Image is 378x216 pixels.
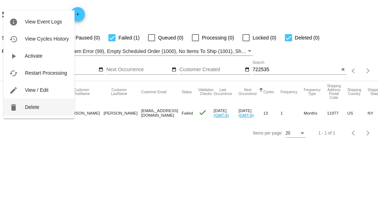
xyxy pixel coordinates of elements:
[25,53,42,59] span: Activate
[25,19,62,25] span: View Event Logs
[9,103,18,112] mat-icon: delete
[25,104,39,110] span: Delete
[9,35,18,43] mat-icon: history
[25,70,67,76] span: Restart Processing
[9,18,18,26] mat-icon: info
[9,86,18,95] mat-icon: edit
[25,87,48,93] span: View / Edit
[25,36,69,42] span: View Cycles History
[9,69,18,78] mat-icon: cached
[9,52,18,60] mat-icon: play_arrow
